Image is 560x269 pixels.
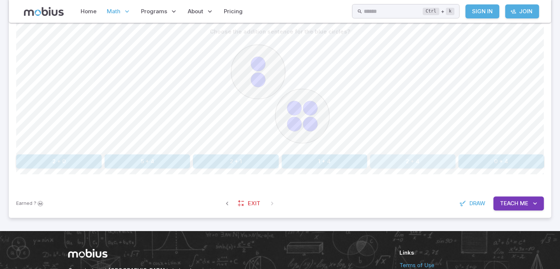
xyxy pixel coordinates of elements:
span: On Latest Question [265,197,279,210]
button: 1 + 4 [282,154,367,168]
button: 0 + 4 [458,154,544,168]
div: + [423,7,454,16]
p: Choose the addition sentence for the blue circles? [210,28,351,36]
span: Draw [469,199,485,207]
span: Math [107,7,120,15]
a: Exit [234,196,265,210]
a: Join [505,4,539,18]
span: About [188,7,203,15]
p: Sign In to earn Mobius dollars [16,200,44,207]
span: ? [34,200,36,207]
a: Pricing [222,3,245,20]
span: Earned [16,200,32,207]
span: Teach [500,199,518,207]
button: Draw [455,196,490,210]
span: Me [520,199,528,207]
button: 2 + 0 [16,154,102,168]
span: Exit [248,199,260,207]
button: 2 + 4 [370,154,455,168]
kbd: k [446,8,454,15]
button: TeachMe [493,196,544,210]
button: 2 + 1 [193,154,278,168]
span: Programs [141,7,167,15]
h6: Links [399,249,492,257]
button: 5 + 4 [105,154,190,168]
kbd: Ctrl [423,8,439,15]
span: Previous Question [221,197,234,210]
a: Home [78,3,99,20]
a: Sign In [465,4,499,18]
